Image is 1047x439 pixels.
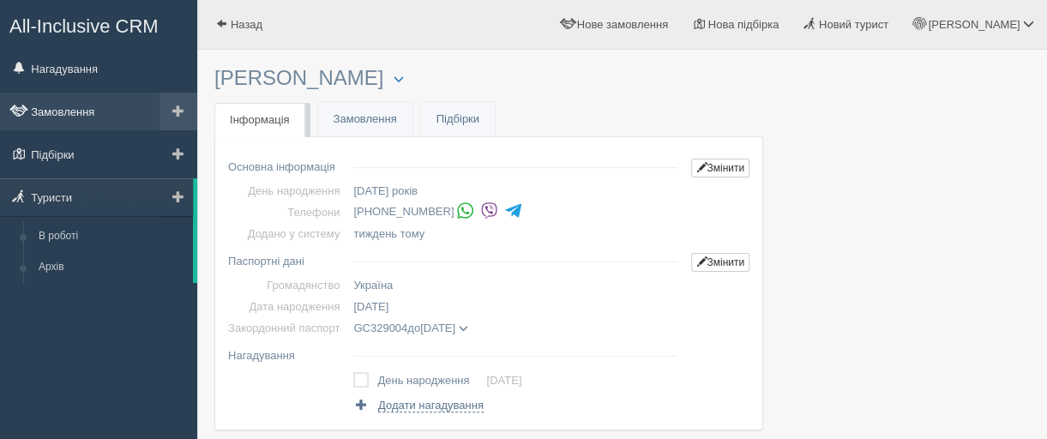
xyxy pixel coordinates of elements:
span: Інформація [230,113,290,126]
h3: [PERSON_NAME] [214,67,763,90]
td: Дата народження [228,296,346,317]
img: telegram-colored-4375108.svg [504,201,522,219]
span: [DATE] [353,300,388,313]
td: [DATE] років [346,180,684,201]
td: Паспортні дані [228,244,346,274]
span: тиждень тому [353,227,424,240]
span: [PERSON_NAME] [928,18,1020,31]
img: viber-colored.svg [480,201,498,219]
td: Громадянство [228,274,346,296]
a: В роботі [31,221,193,252]
td: Нагадування [228,339,346,366]
img: whatsapp-colored.svg [456,201,474,219]
td: День народження [228,180,346,201]
span: [DATE] [420,322,455,334]
td: Україна [346,274,684,296]
span: Нова підбірка [708,18,779,31]
a: Додати нагадування [353,397,483,413]
td: Телефони [228,201,346,223]
a: Замовлення [318,102,412,137]
span: GC329004 [353,322,407,334]
span: Додати нагадування [378,399,484,412]
a: Підбірки [421,102,495,137]
td: Закордонний паспорт [228,317,346,339]
td: Основна інформація [228,150,346,180]
span: до [353,322,467,334]
a: Інформація [214,103,305,138]
a: All-Inclusive CRM [1,1,196,48]
a: Змінити [691,159,749,177]
li: [PHONE_NUMBER] [353,200,684,224]
span: Новий турист [819,18,888,31]
span: All-Inclusive CRM [9,15,159,37]
a: Архів [31,252,193,283]
td: Додано у систему [228,223,346,244]
span: Нове замовлення [577,18,668,31]
td: День народження [377,369,486,393]
a: Змінити [691,253,749,272]
span: Назад [231,18,262,31]
a: [DATE] [486,374,521,387]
